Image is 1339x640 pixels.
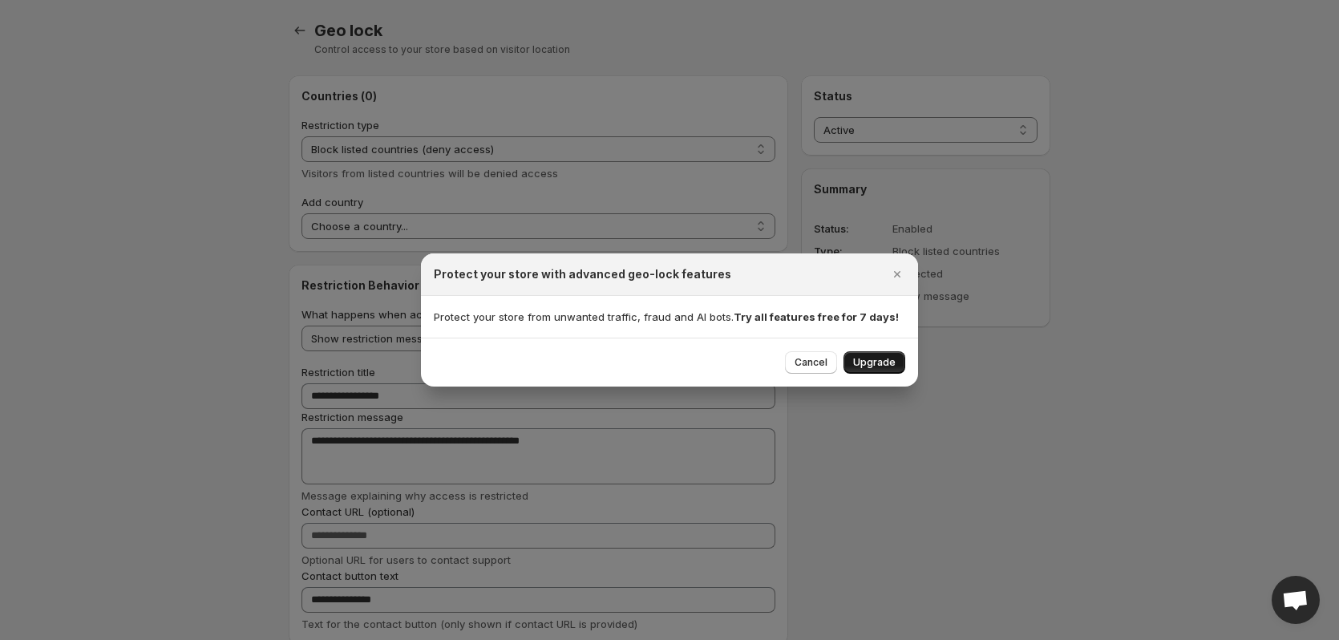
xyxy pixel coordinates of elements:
[785,351,837,374] button: Cancel
[1272,576,1320,624] a: Open chat
[434,266,731,282] h2: Protect your store with advanced geo-lock features
[734,310,899,323] strong: Try all features free for 7 days!
[843,351,905,374] button: Upgrade
[795,356,827,369] span: Cancel
[886,263,908,286] button: Close
[853,356,896,369] span: Upgrade
[434,309,905,325] p: Protect your store from unwanted traffic, fraud and AI bots.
